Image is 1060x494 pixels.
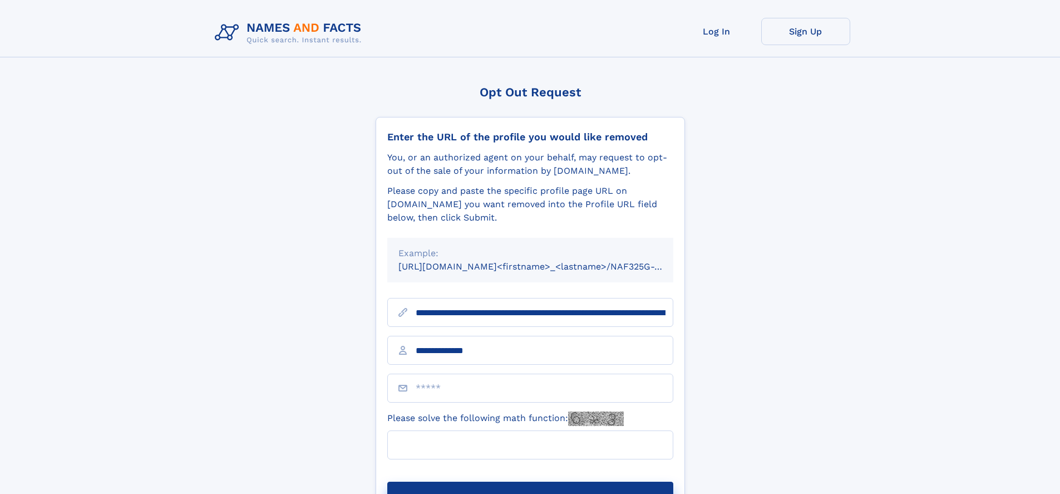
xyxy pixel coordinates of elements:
div: Example: [398,247,662,260]
img: Logo Names and Facts [210,18,371,48]
div: You, or an authorized agent on your behalf, may request to opt-out of the sale of your informatio... [387,151,673,178]
small: [URL][DOMAIN_NAME]<firstname>_<lastname>/NAF325G-xxxxxxxx [398,261,694,272]
div: Opt Out Request [376,85,685,99]
div: Please copy and paste the specific profile page URL on [DOMAIN_NAME] you want removed into the Pr... [387,184,673,224]
div: Enter the URL of the profile you would like removed [387,131,673,143]
label: Please solve the following math function: [387,412,624,426]
a: Sign Up [761,18,850,45]
a: Log In [672,18,761,45]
